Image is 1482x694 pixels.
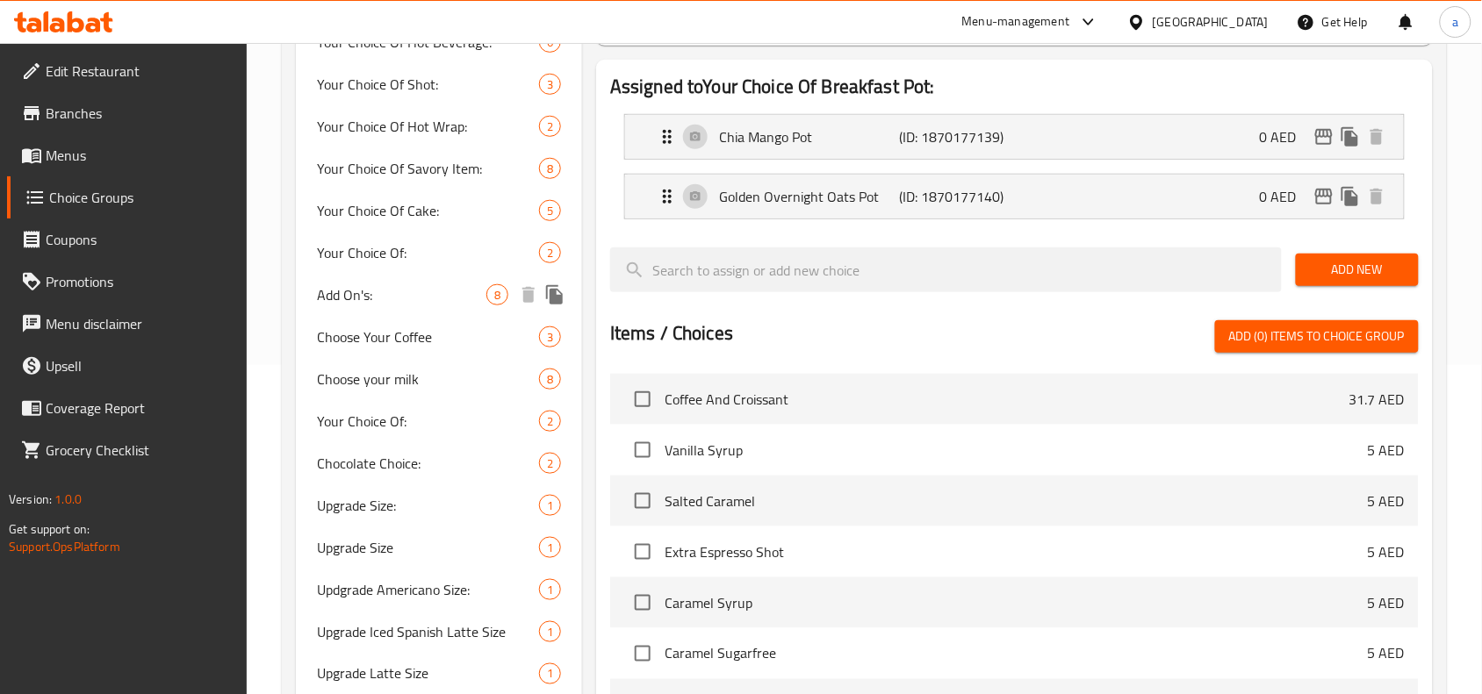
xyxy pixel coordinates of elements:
[296,63,582,105] div: Your Choice Of Shot:3
[9,518,90,540] span: Get support on:
[610,74,1419,100] h2: Assigned to Your Choice Of Breakfast Pot:
[46,397,234,419] span: Coverage Report
[1311,183,1337,210] button: edit
[540,118,560,135] span: 2
[296,232,582,274] div: Your Choice Of:2
[1260,186,1311,207] p: 0 AED
[7,176,248,218] a: Choice Groups
[317,32,539,53] span: Your Choice Of Hot Beverage:
[7,50,248,92] a: Edit Restaurant
[317,242,539,263] span: Your Choice Of:
[296,484,582,526] div: Upgrade Size:1
[7,134,248,176] a: Menus
[539,411,561,432] div: Choices
[1363,183,1390,210] button: delete
[539,663,561,684] div: Choices
[317,621,539,642] span: Upgrade Iced Spanish Latte Size
[296,442,582,484] div: Chocolate Choice:2
[296,569,582,611] div: Updgrade Americano Size:1
[624,432,661,469] span: Select choice
[540,329,560,346] span: 3
[610,107,1419,167] li: Expand
[1452,12,1458,32] span: a
[625,115,1404,159] div: Expand
[317,158,539,179] span: Your Choice Of Savory Item:
[317,663,539,684] span: Upgrade Latte Size
[317,284,486,305] span: Add On's:
[46,61,234,82] span: Edit Restaurant
[46,271,234,292] span: Promotions
[317,495,539,516] span: Upgrade Size:
[540,497,560,514] span: 1
[317,579,539,600] span: Updgrade Americano Size:
[539,74,561,95] div: Choices
[540,666,560,683] span: 1
[665,643,1368,664] span: Caramel Sugarfree
[540,624,560,640] span: 1
[296,105,582,147] div: Your Choice Of Hot Wrap:2
[1153,12,1269,32] div: [GEOGRAPHIC_DATA]
[719,126,899,147] p: Chia Mango Pot
[1368,643,1405,664] p: 5 AED
[665,490,1368,512] span: Salted Caramel
[317,326,539,347] span: Choose Your Coffee
[899,186,1019,207] p: (ID: 1870177140)
[1368,541,1405,562] p: 5 AED
[7,345,248,387] a: Upsell
[540,582,560,598] span: 1
[296,611,582,653] div: Upgrade Iced Spanish Latte Size1
[665,389,1349,410] span: Coffee And Croissant
[539,158,561,179] div: Choices
[540,540,560,556] span: 1
[540,76,560,93] span: 3
[317,411,539,432] span: Your Choice Of:
[46,229,234,250] span: Coupons
[962,11,1070,32] div: Menu-management
[317,116,539,137] span: Your Choice Of Hot Wrap:
[49,187,234,208] span: Choice Groups
[665,592,1368,613] span: Caramel Syrup
[9,535,120,558] a: Support.OpsPlatform
[539,242,561,263] div: Choices
[1311,124,1337,150] button: edit
[54,488,82,511] span: 1.0.0
[542,282,568,308] button: duplicate
[46,103,234,124] span: Branches
[539,495,561,516] div: Choices
[539,326,561,347] div: Choices
[317,453,539,474] span: Chocolate Choice:
[1215,320,1419,353] button: Add (0) items to choice group
[317,537,539,558] span: Upgrade Size
[624,635,661,672] span: Select choice
[46,145,234,166] span: Menus
[625,175,1404,218] div: Expand
[539,453,561,474] div: Choices
[296,316,582,358] div: Choose Your Coffee3
[1260,126,1311,147] p: 0 AED
[1337,124,1363,150] button: duplicate
[540,455,560,472] span: 2
[317,74,539,95] span: Your Choice Of Shot:
[610,320,733,347] h2: Items / Choices
[899,126,1019,147] p: (ID: 1870177139)
[9,488,52,511] span: Version:
[7,387,248,429] a: Coverage Report
[46,440,234,461] span: Grocery Checklist
[540,203,560,219] span: 5
[1368,592,1405,613] p: 5 AED
[1349,389,1405,410] p: 31.7 AED
[1368,440,1405,461] p: 5 AED
[539,621,561,642] div: Choices
[296,274,582,316] div: Add On's:8deleteduplicate
[540,245,560,261] span: 2
[7,429,248,471] a: Grocery Checklist
[1310,259,1405,281] span: Add New
[624,483,661,519] span: Select choice
[539,537,561,558] div: Choices
[7,261,248,303] a: Promotions
[540,413,560,430] span: 2
[1337,183,1363,210] button: duplicate
[296,526,582,569] div: Upgrade Size1
[610,247,1282,292] input: search
[296,190,582,232] div: Your Choice Of Cake:5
